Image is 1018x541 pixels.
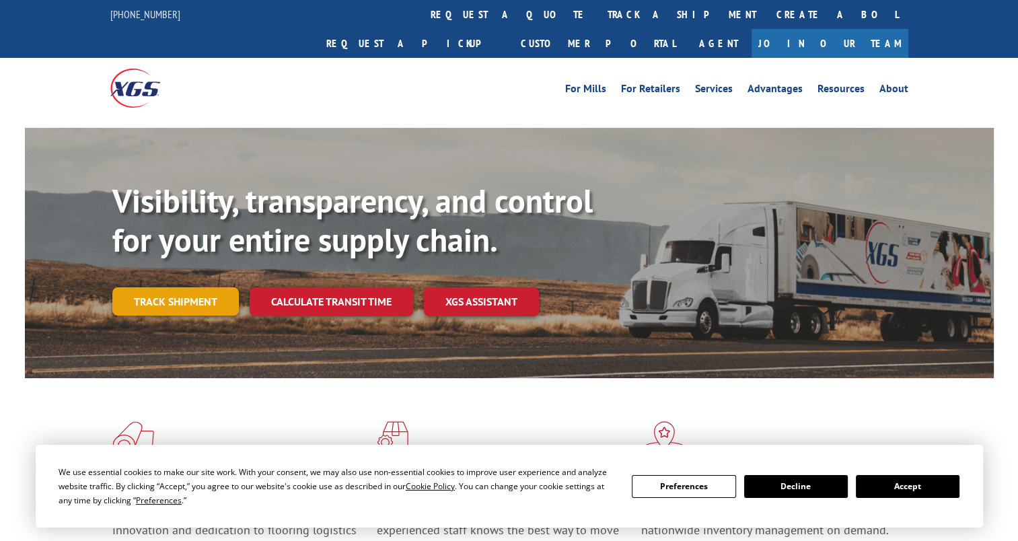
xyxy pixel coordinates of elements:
b: Visibility, transparency, and control for your entire supply chain. [112,180,593,260]
a: Resources [817,83,865,98]
div: Cookie Consent Prompt [36,445,983,528]
img: xgs-icon-flagship-distribution-model-red [641,421,688,456]
a: For Mills [565,83,606,98]
div: We use essential cookies to make our site work. With your consent, we may also use non-essential ... [59,465,616,507]
a: [PHONE_NUMBER] [110,7,180,21]
button: Decline [744,475,848,498]
a: Services [695,83,733,98]
a: Track shipment [112,287,239,316]
a: Agent [686,29,752,58]
span: Preferences [136,495,182,506]
a: Request a pickup [316,29,511,58]
img: xgs-icon-total-supply-chain-intelligence-red [112,421,154,456]
a: Customer Portal [511,29,686,58]
a: For Retailers [621,83,680,98]
a: XGS ASSISTANT [424,287,539,316]
span: Cookie Policy [406,480,455,492]
a: About [879,83,908,98]
a: Calculate transit time [250,287,413,316]
button: Preferences [632,475,735,498]
a: Advantages [748,83,803,98]
a: Join Our Team [752,29,908,58]
img: xgs-icon-focused-on-flooring-red [377,421,408,456]
button: Accept [856,475,959,498]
